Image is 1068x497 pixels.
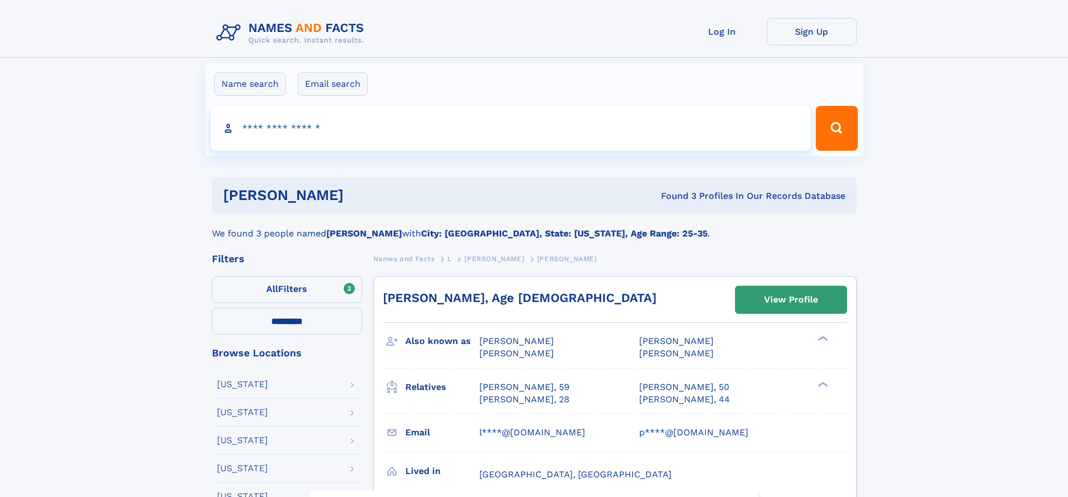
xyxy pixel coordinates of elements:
button: Search Button [816,106,857,151]
a: [PERSON_NAME], Age [DEMOGRAPHIC_DATA] [383,291,656,305]
h3: Lived in [405,462,479,481]
h3: Email [405,423,479,442]
img: Logo Names and Facts [212,18,373,48]
a: [PERSON_NAME], 50 [639,381,729,393]
a: [PERSON_NAME] [464,252,524,266]
a: [PERSON_NAME], 59 [479,381,570,393]
label: Email search [298,72,368,96]
span: [GEOGRAPHIC_DATA], [GEOGRAPHIC_DATA] [479,469,672,480]
span: [PERSON_NAME] [639,336,714,346]
div: Filters [212,254,362,264]
div: We found 3 people named with . [212,213,857,240]
div: Found 3 Profiles In Our Records Database [502,190,845,202]
b: [PERSON_NAME] [326,228,402,239]
b: City: [GEOGRAPHIC_DATA], State: [US_STATE], Age Range: 25-35 [421,228,708,239]
span: L [447,255,452,263]
a: [PERSON_NAME], 44 [639,393,730,406]
a: View Profile [736,286,847,313]
input: search input [211,106,811,151]
span: [PERSON_NAME] [537,255,597,263]
div: [US_STATE] [217,464,268,473]
div: ❯ [815,335,829,342]
span: [PERSON_NAME] [479,336,554,346]
div: ❯ [815,380,829,388]
label: Name search [214,72,286,96]
span: [PERSON_NAME] [464,255,524,263]
span: [PERSON_NAME] [479,348,554,359]
span: [PERSON_NAME] [639,348,714,359]
label: Filters [212,276,362,303]
div: [US_STATE] [217,408,268,417]
a: Names and Facts [373,252,435,266]
div: View Profile [764,287,818,313]
a: Sign Up [767,18,857,45]
h3: Also known as [405,332,479,351]
div: [US_STATE] [217,380,268,389]
div: Browse Locations [212,348,362,358]
a: [PERSON_NAME], 28 [479,393,570,406]
a: Log In [677,18,767,45]
h3: Relatives [405,378,479,397]
a: L [447,252,452,266]
div: [US_STATE] [217,436,268,445]
h1: [PERSON_NAME] [223,188,502,202]
span: All [266,284,278,294]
